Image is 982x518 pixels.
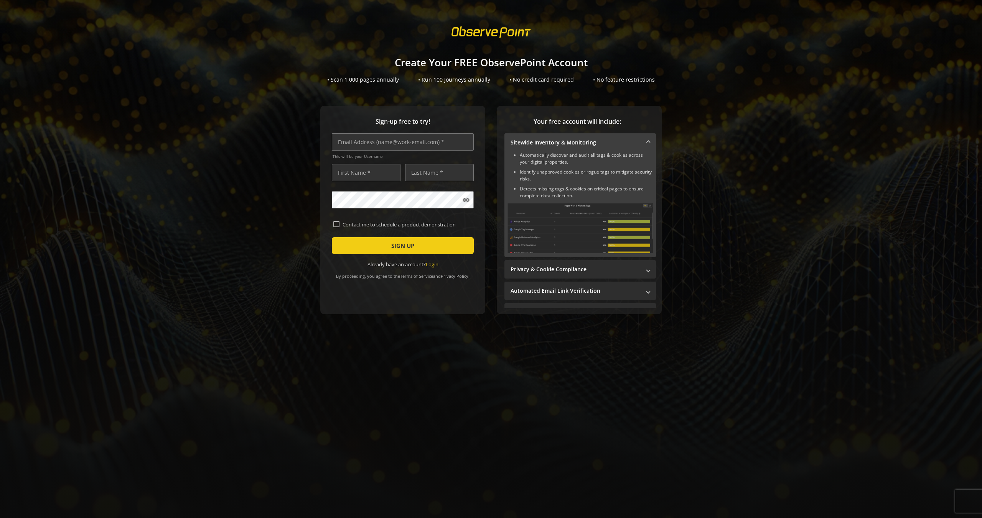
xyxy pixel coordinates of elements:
span: Your free account will include: [504,117,650,126]
input: Email Address (name@work-email.com) * [332,133,474,151]
img: Sitewide Inventory & Monitoring [507,203,653,253]
input: Last Name * [405,164,474,181]
div: Already have an account? [332,261,474,268]
mat-expansion-panel-header: Automated Email Link Verification [504,282,656,300]
li: Identify unapproved cookies or rogue tags to mitigate security risks. [520,169,653,182]
div: • No feature restrictions [593,76,655,84]
mat-panel-title: Automated Email Link Verification [511,287,641,295]
mat-panel-title: Privacy & Cookie Compliance [511,266,641,273]
mat-expansion-panel-header: Performance Monitoring with Web Vitals [504,303,656,321]
a: Privacy Policy [441,273,468,279]
div: • Run 100 Journeys annually [418,76,490,84]
a: Login [426,261,438,268]
div: Sitewide Inventory & Monitoring [504,152,656,257]
div: • No credit card required [509,76,574,84]
div: By proceeding, you agree to the and . [332,268,474,279]
li: Automatically discover and audit all tags & cookies across your digital properties. [520,152,653,166]
a: Terms of Service [400,273,433,279]
mat-icon: visibility [462,196,470,204]
li: Detects missing tags & cookies on critical pages to ensure complete data collection. [520,185,653,199]
input: First Name * [332,164,400,181]
span: SIGN UP [391,239,414,252]
span: This will be your Username [333,154,474,159]
span: Sign-up free to try! [332,117,474,126]
mat-expansion-panel-header: Privacy & Cookie Compliance [504,260,656,279]
mat-panel-title: Sitewide Inventory & Monitoring [511,139,641,146]
label: Contact me to schedule a product demonstration [339,221,472,228]
div: • Scan 1,000 pages annually [327,76,399,84]
button: SIGN UP [332,237,474,254]
mat-expansion-panel-header: Sitewide Inventory & Monitoring [504,133,656,152]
